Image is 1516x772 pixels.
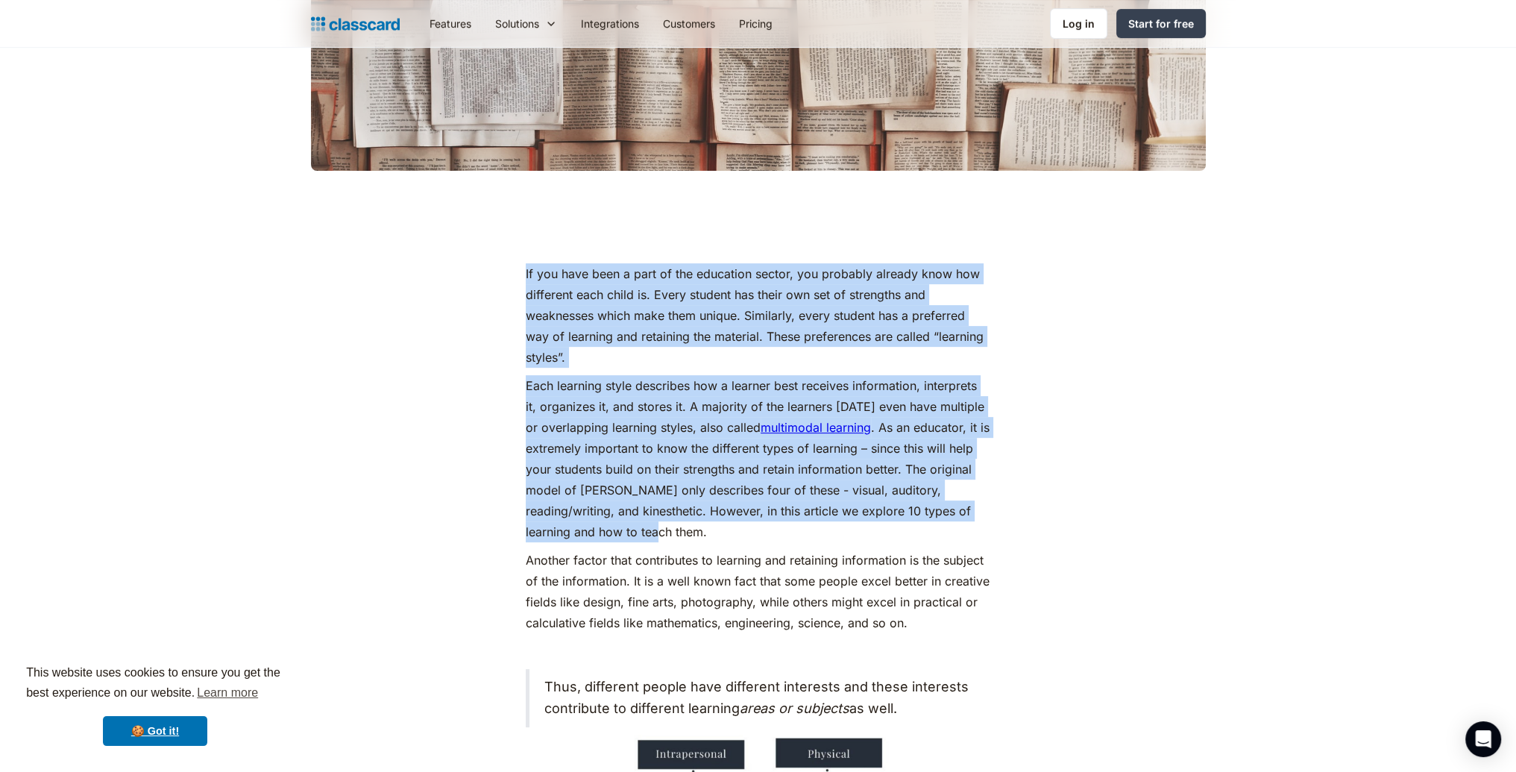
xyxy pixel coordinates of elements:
p: ‍ [526,641,990,662]
blockquote: Thus, different people have different interests and these interests contribute to different learn... [526,669,990,727]
a: multimodal learning [761,420,871,435]
a: learn more about cookies [195,682,260,704]
div: Start for free [1128,16,1194,31]
a: Pricing [727,7,784,40]
div: Open Intercom Messenger [1465,721,1501,757]
a: dismiss cookie message [103,716,207,746]
p: Another factor that contributes to learning and retaining information is the subject of the infor... [526,550,990,633]
a: Start for free [1116,9,1206,38]
a: home [311,13,400,34]
div: Log in [1063,16,1095,31]
a: Customers [651,7,727,40]
a: Features [418,7,483,40]
div: Solutions [483,7,569,40]
div: Solutions [495,16,539,31]
div: cookieconsent [12,650,298,760]
em: areas or subjects [740,700,849,716]
p: If you have been a part of the education sector, you probably already know how different each chi... [526,263,990,368]
span: This website uses cookies to ensure you get the best experience on our website. [26,664,284,704]
a: Log in [1050,8,1107,39]
p: Each learning style describes how a learner best receives information, interprets it, organizes i... [526,375,990,542]
a: Integrations [569,7,651,40]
